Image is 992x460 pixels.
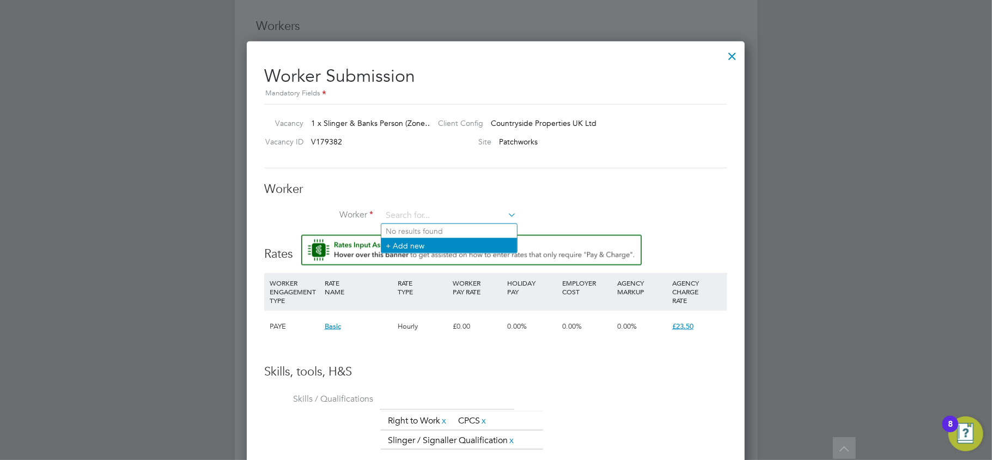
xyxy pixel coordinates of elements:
span: 0.00% [617,322,637,331]
span: Countryside Properties UK Ltd [491,118,597,128]
span: £23.50 [672,322,693,331]
span: 1 x Slinger & Banks Person (Zone… [311,118,433,128]
label: Skills / Qualifications [264,394,373,405]
div: RATE NAME [322,273,395,301]
label: Worker [264,209,373,221]
div: Hourly [395,311,450,342]
div: AGENCY MARKUP [614,273,670,301]
span: 0.00% [508,322,527,331]
h2: Worker Submission [264,57,727,100]
a: x [508,433,515,447]
li: Slinger / Signaller Qualification [384,433,520,448]
button: Open Resource Center, 8 new notifications [948,416,983,451]
div: £0.00 [450,311,505,342]
h3: Worker [264,181,727,197]
li: + Add new [381,238,517,253]
label: Client Config [430,118,484,128]
a: x [480,414,488,428]
input: Search for... [382,208,516,224]
div: HOLIDAY PAY [505,273,560,301]
div: PAYE [267,311,322,342]
label: Site [430,137,492,147]
span: 0.00% [562,322,582,331]
div: RATE TYPE [395,273,450,301]
button: Rate Assistant [301,235,642,265]
label: Vacancy ID [260,137,303,147]
div: EMPLOYER COST [559,273,614,301]
a: x [440,414,448,428]
label: Vacancy [260,118,303,128]
div: 8 [948,424,953,438]
span: V179382 [311,137,342,147]
h3: Rates [264,235,727,262]
h3: Skills, tools, H&S [264,364,727,380]
li: No results found [381,224,517,238]
span: Patchworks [500,137,538,147]
span: Basic [325,322,341,331]
div: AGENCY CHARGE RATE [670,273,725,310]
div: Mandatory Fields [264,88,727,100]
div: WORKER ENGAGEMENT TYPE [267,273,322,310]
li: Right to Work [384,414,452,428]
div: WORKER PAY RATE [450,273,505,301]
li: CPCS [454,414,492,428]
